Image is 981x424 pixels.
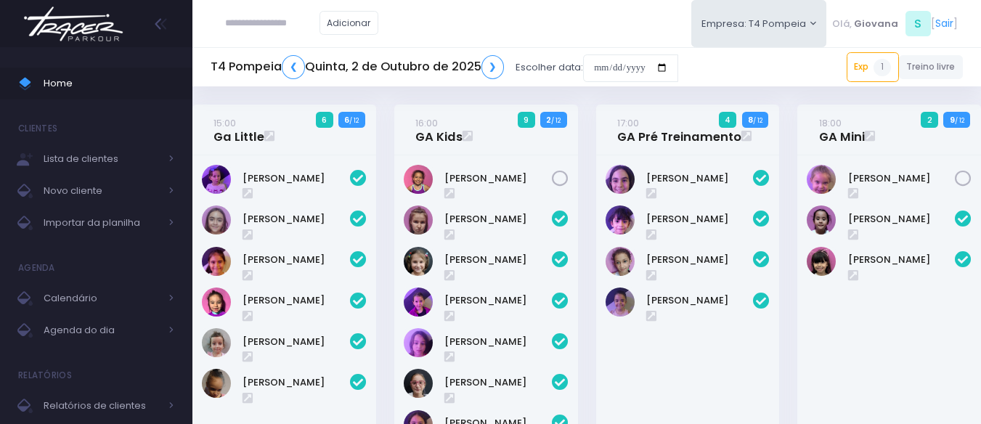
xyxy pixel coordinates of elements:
a: [PERSON_NAME] [444,253,552,267]
small: / 12 [349,116,359,125]
span: Novo cliente [44,182,160,200]
small: 16:00 [415,116,438,130]
h4: Relatórios [18,361,72,390]
span: 1 [874,59,891,76]
a: [PERSON_NAME] [848,253,956,267]
img: Diana Rosa Oliveira [404,288,433,317]
a: [PERSON_NAME] [848,171,956,186]
img: Isabela Inocentini Pivovar [404,165,433,194]
strong: 2 [546,114,551,126]
span: Olá, [832,17,852,31]
a: [PERSON_NAME] [444,375,552,390]
img: Beatriz Abrell Ribeiro [404,247,433,276]
a: [PERSON_NAME] [444,171,552,186]
a: [PERSON_NAME] [243,212,350,227]
img: Julia Abrell Ribeiro [404,369,433,398]
a: [PERSON_NAME] [444,335,552,349]
span: Agenda do dia [44,321,160,340]
h4: Clientes [18,114,57,143]
span: Giovana [854,17,898,31]
span: 2 [921,112,938,128]
img: Sophia Crispi Marques dos Santos [202,369,231,398]
a: [PERSON_NAME] [848,212,956,227]
small: / 12 [551,116,561,125]
span: Importar da planilha [44,213,160,232]
a: 17:00GA Pré Treinamento [617,115,741,144]
a: Exp1 [847,52,899,81]
small: / 12 [753,116,762,125]
span: Home [44,74,174,93]
img: Laura Lopes Rodrigues [807,205,836,235]
img: Eloah Meneguim Tenorio [202,205,231,235]
small: / 12 [955,116,964,125]
a: [PERSON_NAME] [646,212,754,227]
h5: T4 Pompeia Quinta, 2 de Outubro de 2025 [211,55,504,79]
a: [PERSON_NAME] [243,293,350,308]
a: Adicionar [319,11,379,35]
span: 6 [316,112,333,128]
img: Antonella Rossi Paes Previtalli [606,165,635,194]
a: 15:00Ga Little [213,115,264,144]
a: 18:00GA Mini [819,115,865,144]
img: Alice Mattos [202,165,231,194]
a: [PERSON_NAME] [243,171,350,186]
a: [PERSON_NAME] [243,375,350,390]
img: Isabela dela plata souza [606,205,635,235]
span: S [905,11,931,36]
img: Bella Mandelli [807,165,836,194]
span: Relatórios de clientes [44,396,160,415]
strong: 8 [748,114,753,126]
small: 17:00 [617,116,639,130]
img: Ivy Miki Miessa Guadanuci [606,247,635,276]
small: 18:00 [819,116,842,130]
img: Júlia Meneguim Merlo [202,288,231,317]
strong: 9 [950,114,955,126]
span: 9 [518,112,535,128]
strong: 6 [344,114,349,126]
h4: Agenda [18,253,55,282]
a: [PERSON_NAME] [646,253,754,267]
a: ❯ [481,55,505,79]
a: [PERSON_NAME] [444,212,552,227]
img: LIZ WHITAKER DE ALMEIDA BORGES [606,288,635,317]
img: Helena Ongarato Amorim Silva [202,247,231,276]
span: Lista de clientes [44,150,160,168]
span: 4 [719,112,737,128]
img: Maria Eduarda Lucarine Fachini [807,247,836,276]
div: [ ] [826,7,963,40]
a: [PERSON_NAME] [646,171,754,186]
a: [PERSON_NAME] [444,293,552,308]
a: [PERSON_NAME] [243,253,350,267]
div: Escolher data: [211,51,678,84]
img: Gabriela Jordão Natacci [404,328,433,357]
img: Mirella Figueiredo Rojas [202,328,231,357]
a: Sair [935,16,953,31]
a: [PERSON_NAME] [646,293,754,308]
span: Calendário [44,289,160,308]
a: ❮ [282,55,305,79]
a: 16:00GA Kids [415,115,463,144]
small: 15:00 [213,116,236,130]
a: Treino livre [899,55,964,79]
a: [PERSON_NAME] [243,335,350,349]
img: Antonia Landmann [404,205,433,235]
